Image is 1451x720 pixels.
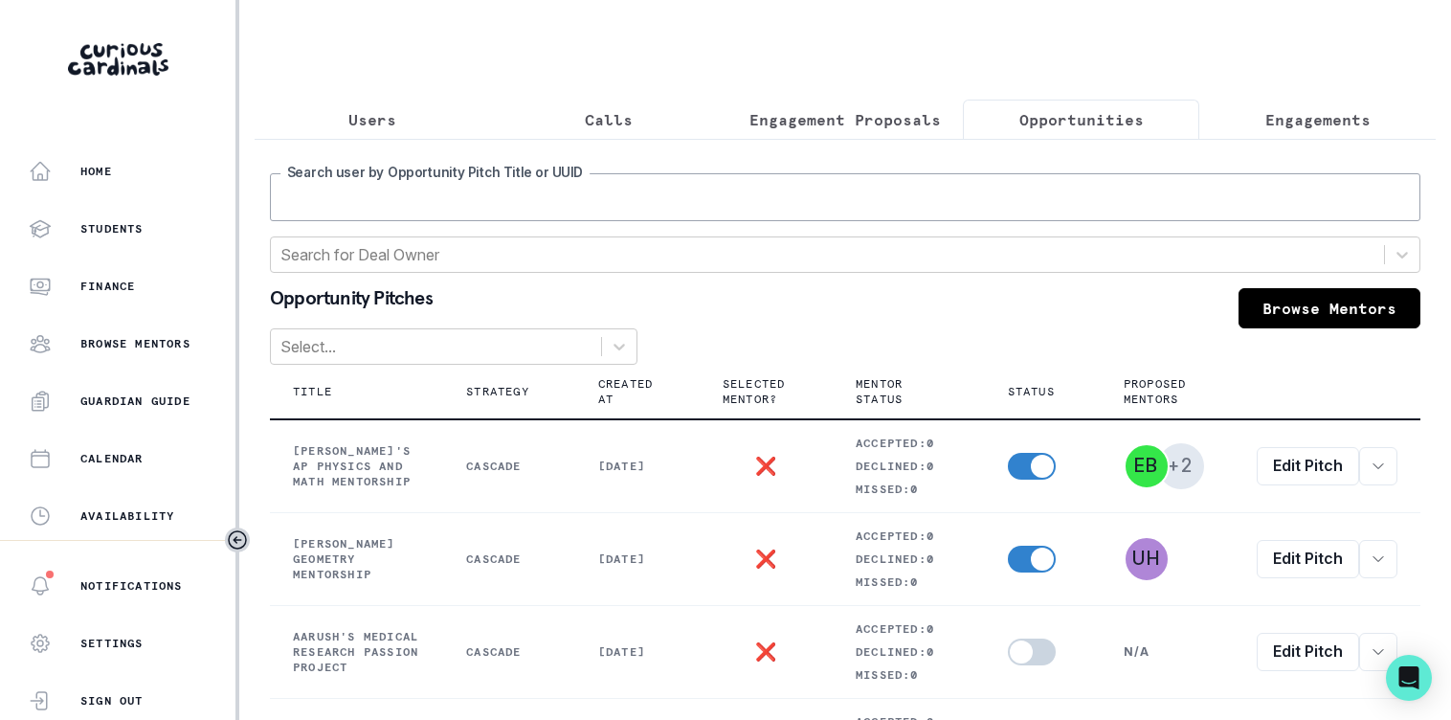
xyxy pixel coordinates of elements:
p: [PERSON_NAME] Geometry Mentorship [293,536,420,582]
p: Missed: 0 [856,574,962,590]
p: Created At [598,376,654,407]
p: Accepted: 0 [856,621,962,637]
p: Selected Mentor? [723,376,787,407]
p: Title [293,384,332,399]
p: Declined: 0 [856,459,962,474]
p: Proposed Mentors [1124,376,1188,407]
p: Browse Mentors [80,336,190,351]
p: Home [80,164,112,179]
p: ❌ [755,459,777,474]
button: row menu [1359,633,1397,671]
p: Accepted: 0 [856,436,962,451]
button: Toggle sidebar [225,528,250,552]
p: Cascade [466,459,552,474]
p: Status [1008,384,1055,399]
span: +2 [1158,443,1204,489]
p: Strategy [466,384,529,399]
p: Opportunities [1019,108,1144,131]
p: Missed: 0 [856,667,962,683]
a: Edit Pitch [1257,447,1359,485]
button: row menu [1359,540,1397,578]
p: Mentor Status [856,376,939,407]
p: Cascade [466,644,552,660]
p: Accepted: 0 [856,529,962,544]
p: Notifications [80,578,183,594]
div: Open Intercom Messenger [1386,655,1432,701]
p: Sign Out [80,693,144,709]
p: N/A [1124,644,1211,660]
p: Students [80,221,144,236]
p: Aarush's Medical Research Passion Project [293,629,420,675]
a: Browse Mentors [1239,288,1420,328]
p: Engagement Proposals [749,108,941,131]
p: Engagements [1265,108,1371,131]
a: Edit Pitch [1257,633,1359,671]
p: Guardian Guide [80,394,190,409]
p: ❌ [755,551,777,567]
img: Curious Cardinals Logo [68,43,168,76]
p: Missed: 0 [856,482,962,497]
div: Ursula Horn [1132,550,1161,568]
div: Eli Bader [1134,457,1158,475]
p: Finance [80,279,135,294]
p: Declined: 0 [856,644,962,660]
p: Availability [80,508,174,524]
p: ❌ [755,644,777,660]
p: Users [348,108,396,131]
button: row menu [1359,447,1397,485]
p: Calls [585,108,633,131]
p: Opportunity Pitches [270,288,433,313]
p: Declined: 0 [856,551,962,567]
p: [PERSON_NAME]'s AP Physics and Math Mentorship [293,443,420,489]
p: Cascade [466,551,552,567]
p: [DATE] [598,644,677,660]
p: [DATE] [598,551,677,567]
p: Calendar [80,451,144,466]
p: Settings [80,636,144,651]
a: Edit Pitch [1257,540,1359,578]
p: [DATE] [598,459,677,474]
